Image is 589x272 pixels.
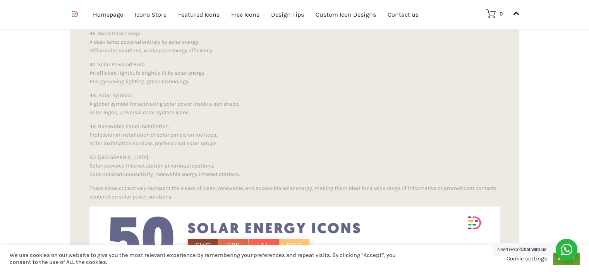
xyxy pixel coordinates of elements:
[497,247,546,252] span: Need Help?
[89,29,500,55] p: 46. Solar Desk Lamp: A desk lamp powered entirely by solar energy. Office solar solutions, worksp...
[479,9,503,18] a: 0
[89,60,500,86] p: 47. Solar Powered Bulb: An efficient lightbulb brightly lit by solar energy. Energy-saving lighti...
[10,252,409,266] div: We use cookies on our website to give you the most relevant experience by remembering your prefer...
[553,253,579,265] a: ACCEPT
[507,255,547,262] a: Cookie settings
[520,247,546,252] strong: Chat with us
[89,91,500,117] p: 48. Solar Symbol: A global symbol for activating solar power inside a sun shape. Solar logos, uni...
[89,184,500,201] p: These icons collectively represent the vision of clean, renewable, and accessible solar energy, m...
[89,122,500,148] p: 49. Renewable Panel Installation: Professional installation of solar panels on rooftops. Solar in...
[500,11,503,16] div: 0
[89,153,500,179] p: 50. [GEOGRAPHIC_DATA]: Solar-powered Internet station at various locations. Solar-backed connecti...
